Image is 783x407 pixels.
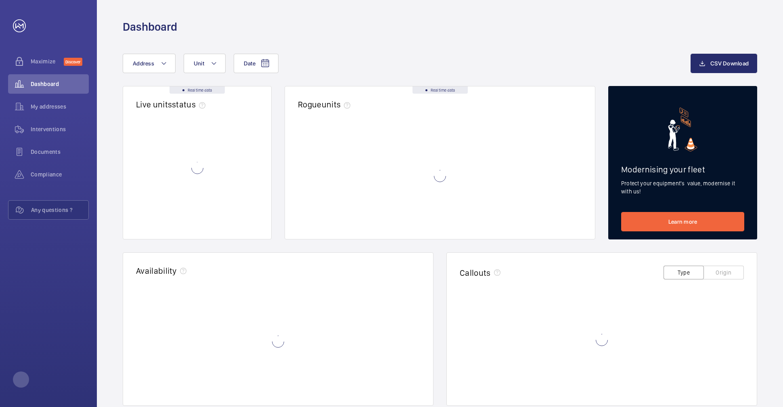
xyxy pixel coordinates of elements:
[621,179,744,195] p: Protect your equipment's value, modernise it with us!
[621,164,744,174] h2: Modernising your fleet
[31,148,89,156] span: Documents
[460,268,491,278] h2: Callouts
[194,60,204,67] span: Unit
[31,206,88,214] span: Any questions ?
[172,99,209,109] span: status
[133,60,154,67] span: Address
[170,86,225,94] div: Real time data
[621,212,744,231] a: Learn more
[64,58,82,66] span: Discover
[184,54,226,73] button: Unit
[691,54,757,73] button: CSV Download
[664,266,704,279] button: Type
[31,57,64,65] span: Maximize
[668,107,697,151] img: marketing-card.svg
[298,99,354,109] h2: Rogue
[136,266,177,276] h2: Availability
[123,54,176,73] button: Address
[710,60,749,67] span: CSV Download
[31,125,89,133] span: Interventions
[123,19,177,34] h1: Dashboard
[412,86,468,94] div: Real time data
[136,99,209,109] h2: Live units
[31,80,89,88] span: Dashboard
[244,60,255,67] span: Date
[234,54,278,73] button: Date
[703,266,744,279] button: Origin
[31,170,89,178] span: Compliance
[31,103,89,111] span: My addresses
[322,99,354,109] span: units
